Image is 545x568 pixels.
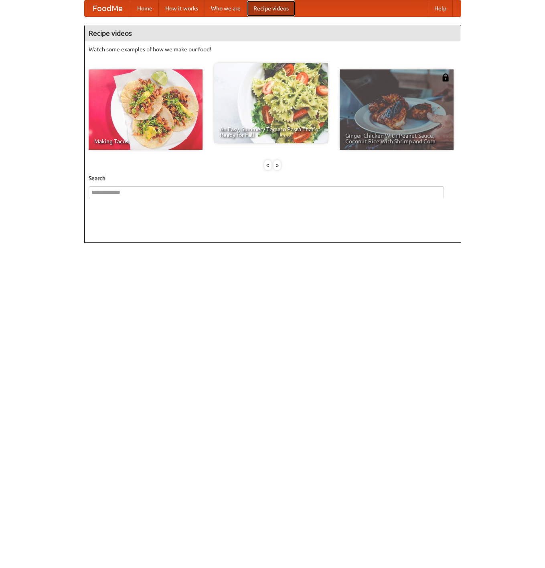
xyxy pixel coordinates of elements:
a: FoodMe [85,0,131,16]
a: Making Tacos [89,69,203,150]
img: 483408.png [442,73,450,81]
h4: Recipe videos [85,25,461,41]
span: Making Tacos [94,138,197,144]
div: « [264,160,271,170]
a: An Easy, Summery Tomato Pasta That's Ready for Fall [214,63,328,143]
h5: Search [89,174,457,182]
p: Watch some examples of how we make our food! [89,45,457,53]
div: » [274,160,281,170]
span: An Easy, Summery Tomato Pasta That's Ready for Fall [220,126,322,138]
a: Who we are [205,0,247,16]
a: Recipe videos [247,0,295,16]
a: How it works [159,0,205,16]
a: Help [428,0,453,16]
a: Home [131,0,159,16]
